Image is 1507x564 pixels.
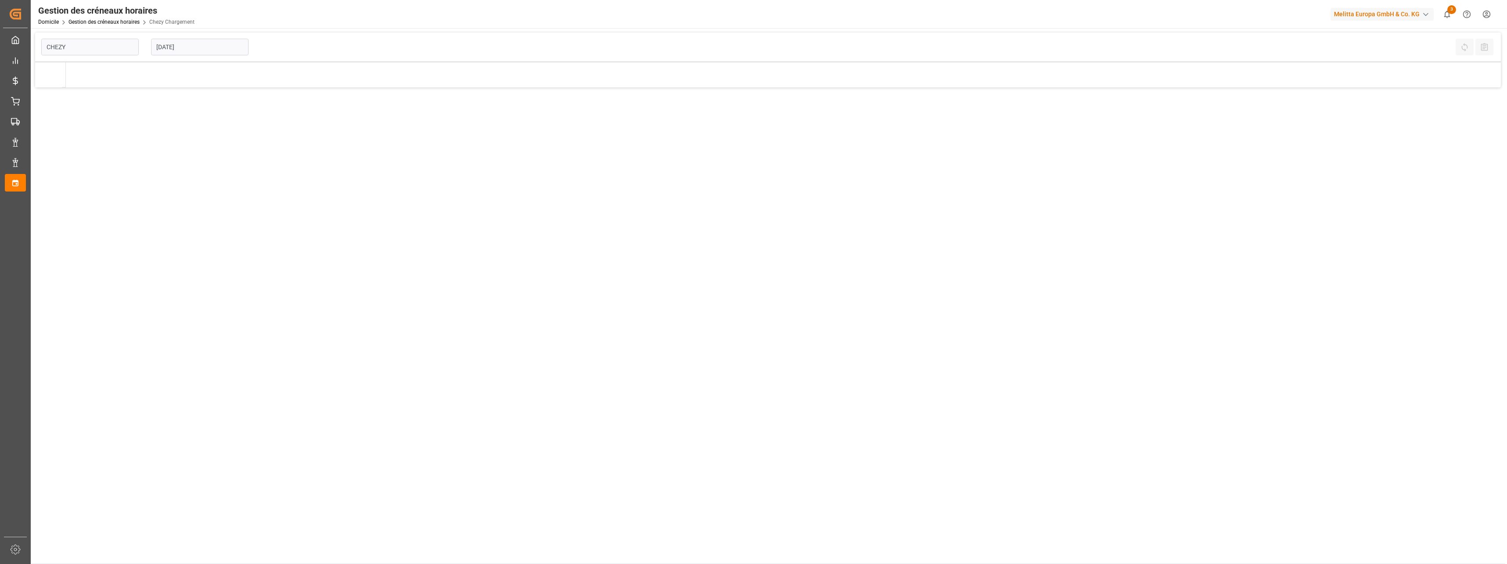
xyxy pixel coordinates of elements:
input: JJ-MM-AAAA [151,39,249,55]
a: Domicile [38,19,59,25]
input: Type à rechercher/sélectionner [41,39,139,55]
button: Centre d’aide [1457,4,1477,24]
font: Melitta Europa GmbH & Co. KG [1334,10,1420,19]
span: 3 [1447,5,1456,14]
button: Afficher 3 nouvelles notifications [1437,4,1457,24]
button: Melitta Europa GmbH & Co. KG [1330,6,1437,22]
div: Gestion des créneaux horaires [38,4,195,17]
a: Gestion des créneaux horaires [68,19,140,25]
